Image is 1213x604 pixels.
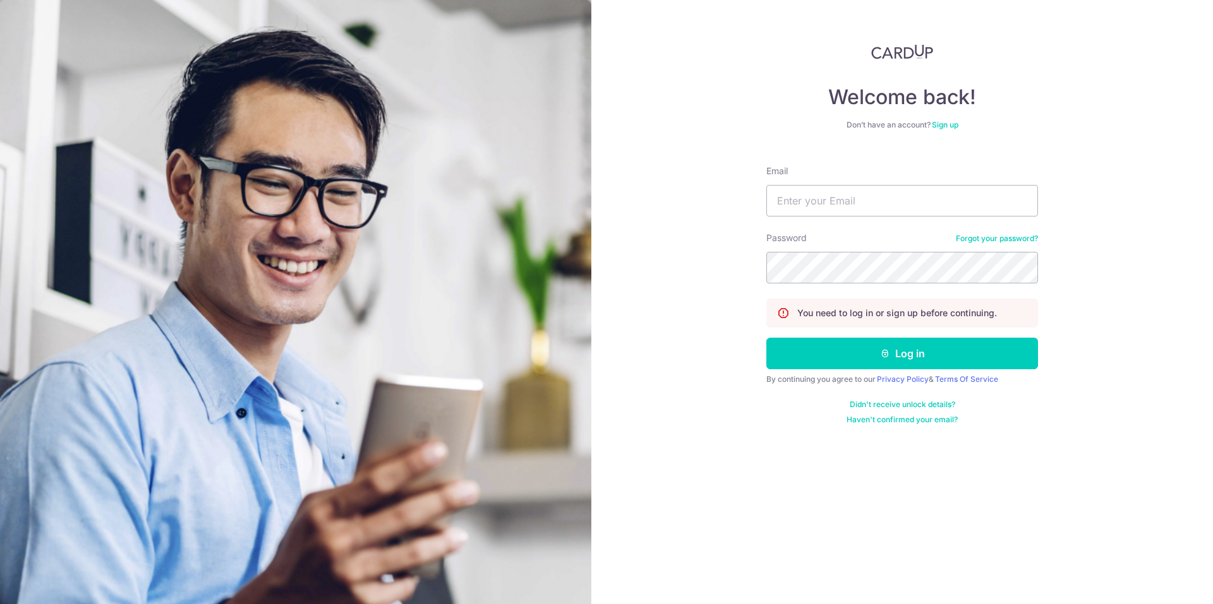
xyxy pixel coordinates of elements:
img: CardUp Logo [871,44,933,59]
input: Enter your Email [766,185,1038,216]
a: Sign up [932,120,958,129]
a: Forgot your password? [956,234,1038,244]
div: By continuing you agree to our & [766,374,1038,384]
p: You need to log in or sign up before continuing. [797,307,997,319]
button: Log in [766,338,1038,369]
a: Terms Of Service [935,374,998,384]
label: Password [766,232,807,244]
div: Don’t have an account? [766,120,1038,130]
a: Didn't receive unlock details? [850,400,955,410]
h4: Welcome back! [766,85,1038,110]
label: Email [766,165,788,177]
a: Haven't confirmed your email? [847,415,958,425]
a: Privacy Policy [877,374,929,384]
